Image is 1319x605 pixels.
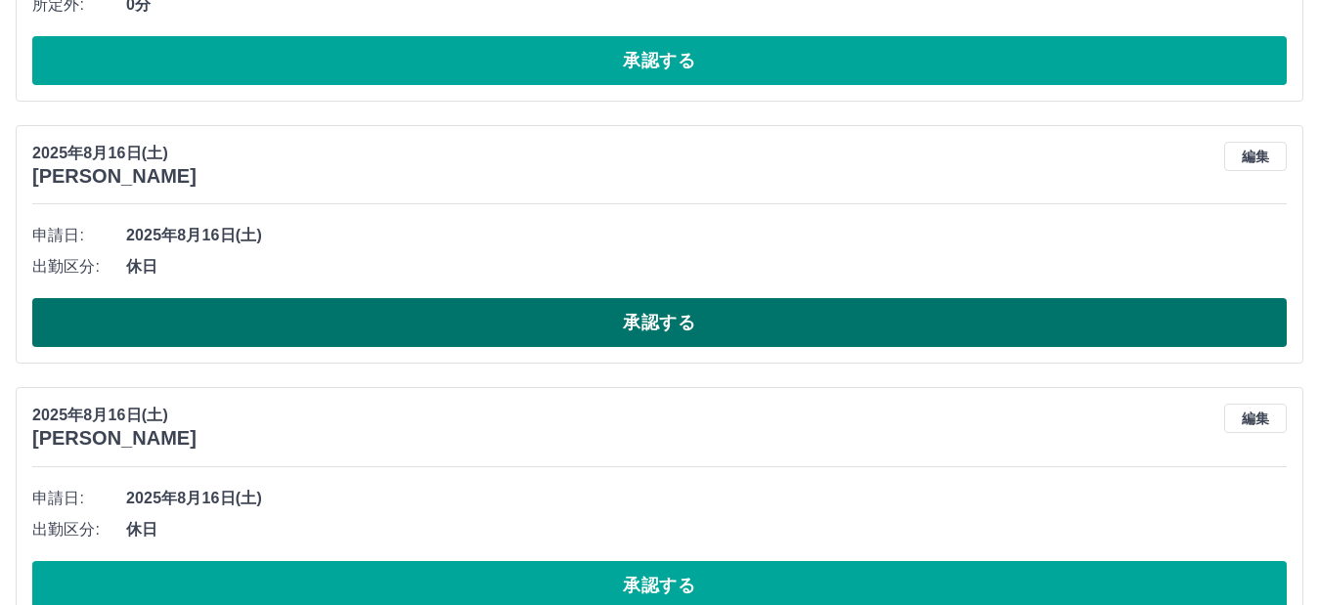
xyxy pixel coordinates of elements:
span: 申請日: [32,487,126,510]
span: 申請日: [32,224,126,247]
h3: [PERSON_NAME] [32,165,197,188]
button: 編集 [1224,142,1287,171]
button: 承認する [32,298,1287,347]
button: 編集 [1224,404,1287,433]
h3: [PERSON_NAME] [32,427,197,450]
span: 休日 [126,255,1287,279]
span: 2025年8月16日(土) [126,224,1287,247]
p: 2025年8月16日(土) [32,142,197,165]
p: 2025年8月16日(土) [32,404,197,427]
span: 出勤区分: [32,518,126,541]
span: 休日 [126,518,1287,541]
button: 承認する [32,36,1287,85]
span: 2025年8月16日(土) [126,487,1287,510]
span: 出勤区分: [32,255,126,279]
